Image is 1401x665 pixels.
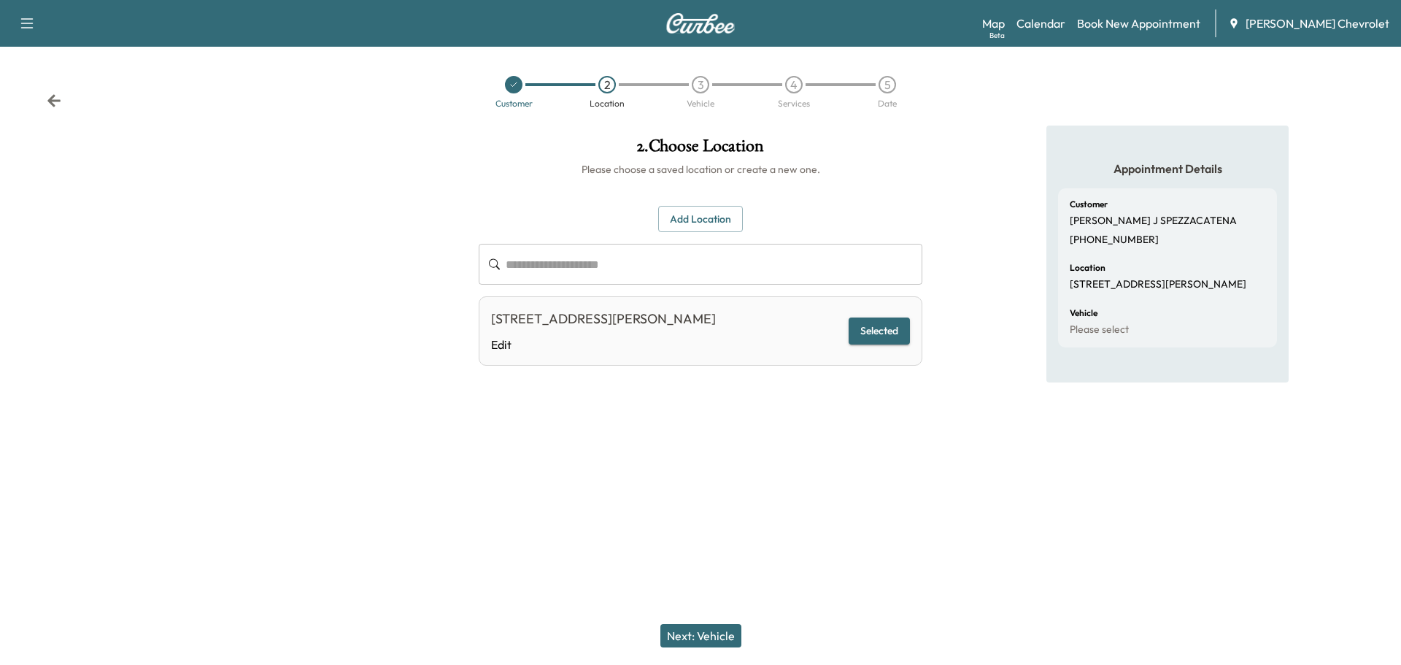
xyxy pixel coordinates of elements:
[479,162,922,177] h6: Please choose a saved location or create a new one.
[1070,323,1129,337] p: Please select
[665,13,736,34] img: Curbee Logo
[982,15,1005,32] a: MapBeta
[1070,200,1108,209] h6: Customer
[878,99,897,108] div: Date
[590,99,625,108] div: Location
[1058,161,1277,177] h5: Appointment Details
[1070,264,1105,272] h6: Location
[598,76,616,93] div: 2
[1016,15,1065,32] a: Calendar
[660,624,741,647] button: Next: Vehicle
[1246,15,1389,32] span: [PERSON_NAME] Chevrolet
[491,309,716,329] div: [STREET_ADDRESS][PERSON_NAME]
[1070,215,1237,228] p: [PERSON_NAME] J SPEZZACATENA
[692,76,709,93] div: 3
[1070,234,1159,247] p: [PHONE_NUMBER]
[879,76,896,93] div: 5
[47,93,61,108] div: Back
[785,76,803,93] div: 4
[989,30,1005,41] div: Beta
[491,336,716,353] a: Edit
[849,318,910,345] button: Selected
[1070,309,1097,318] h6: Vehicle
[479,137,922,162] h1: 2 . Choose Location
[658,206,743,233] button: Add Location
[495,99,533,108] div: Customer
[778,99,810,108] div: Services
[1077,15,1200,32] a: Book New Appointment
[1070,278,1246,291] p: [STREET_ADDRESS][PERSON_NAME]
[687,99,714,108] div: Vehicle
